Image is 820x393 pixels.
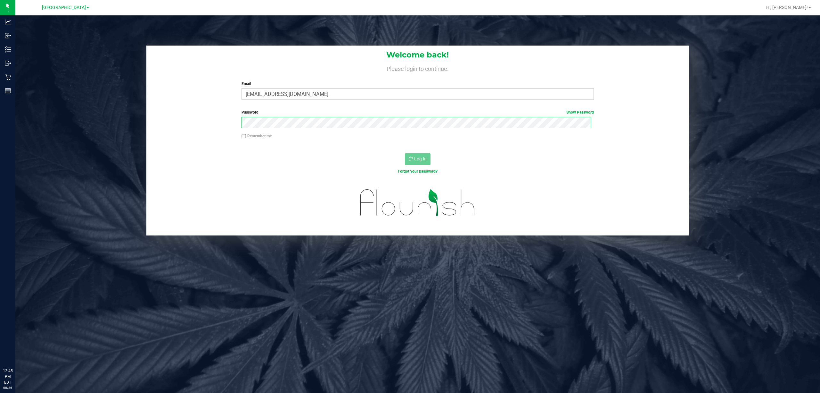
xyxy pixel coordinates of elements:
button: Log In [405,153,430,165]
a: Forgot your password? [398,169,438,174]
span: Log In [414,156,427,161]
img: flourish_logo.svg [350,181,486,225]
inline-svg: Outbound [5,60,11,66]
label: Remember me [242,133,272,139]
p: 12:45 PM EDT [3,368,12,385]
label: Email [242,81,594,87]
p: 08/26 [3,385,12,390]
inline-svg: Inbound [5,32,11,39]
inline-svg: Retail [5,74,11,80]
a: Show Password [566,110,594,115]
span: Password [242,110,258,115]
h1: Welcome back! [146,51,689,59]
span: [GEOGRAPHIC_DATA] [42,5,86,10]
input: Remember me [242,134,246,139]
inline-svg: Reports [5,88,11,94]
inline-svg: Inventory [5,46,11,53]
span: Hi, [PERSON_NAME]! [766,5,808,10]
h4: Please login to continue. [146,64,689,72]
inline-svg: Analytics [5,19,11,25]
